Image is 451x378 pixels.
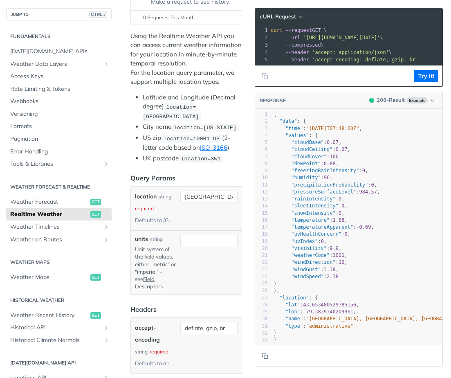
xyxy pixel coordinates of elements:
span: Versioning [10,110,110,118]
span: "dewPoint" [291,161,321,166]
div: 27 [255,295,268,301]
a: Access Keys [6,70,112,83]
span: "lat" [285,302,300,308]
div: 32 [255,330,268,337]
span: : [274,323,353,329]
span: : , [274,126,362,131]
span: Error Handling [10,148,110,156]
div: 24 [255,273,268,280]
div: 10 [255,174,268,181]
div: 16 [255,217,268,224]
span: Formats [10,122,110,130]
button: cURL Request [257,13,305,21]
span: '[URL][DOMAIN_NAME][DATE]' [303,35,380,40]
span: : , [274,182,377,188]
button: Show subpages for Weather Timelines [103,224,110,230]
span: "type" [285,323,303,329]
span: --request [285,27,312,33]
label: accept-encoding [135,322,177,346]
span: [DATE][DOMAIN_NAME] APIs [10,47,110,56]
span: 'accept-encoding: deflate, gzip, br' [312,57,418,63]
span: GET \ [271,27,327,33]
p: Unit system of the field values, either "metric" or "imperial" - see [135,245,177,290]
button: Show subpages for Historical API [103,324,110,331]
button: Try It! [414,70,438,82]
span: : , [274,302,359,308]
div: Headers [130,304,157,314]
a: Historical Climate NormalsShow subpages for Historical Climate Normals [6,334,112,346]
span: : , [274,168,368,173]
a: Formats [6,120,112,133]
span: 984.57 [359,189,377,195]
span: Realtime Weather [10,210,88,218]
span: "temperatureApparent" [291,224,353,230]
span: "administrative" [306,323,354,329]
div: 12 [255,189,268,196]
span: : , [274,196,345,202]
span: 79.3839340209961 [306,309,354,315]
span: 0 [344,231,347,237]
span: "windSpeed" [291,274,323,279]
span: 1.88 [333,217,345,223]
button: 200200-ResultExample [365,96,438,104]
span: "freezingRainIntensity" [291,168,359,173]
span: Weather Data Layers [10,60,101,68]
span: "location" [279,295,309,301]
span: Weather on Routes [10,236,101,244]
a: Realtime Weatherget [6,208,112,220]
span: : , [274,245,341,251]
span: : , [274,259,348,265]
div: 25 [255,280,268,287]
div: 14 [255,202,268,209]
div: 4 [255,132,268,139]
span: : , [274,231,350,237]
span: "pressureSurfaceLevel" [291,189,356,195]
li: City name [143,122,242,132]
span: 'accept: application/json' [312,49,389,55]
span: "windGust" [291,267,321,272]
span: "uvHealthConcern" [291,231,341,237]
span: : , [274,252,348,258]
span: Example [406,97,428,103]
span: CTRL-/ [89,11,107,18]
span: "[DATE]T07:48:00Z" [306,126,359,131]
span: Weather Maps [10,273,88,281]
li: Latitude and Longitude (Decimal degree) [143,93,242,121]
span: --url [285,35,300,40]
div: required [135,202,154,214]
div: 2 [255,34,269,41]
span: --header [285,57,309,63]
div: 6 [255,146,268,153]
h2: Weather Maps [6,259,112,266]
span: Pagination [10,135,110,143]
a: Weather Forecastget [6,196,112,208]
h2: Weather Forecast & realtime [6,183,112,191]
button: Copy to clipboard [259,70,271,82]
span: : , [274,139,341,145]
span: 9.9 [330,245,339,251]
div: Defaults to [GEOGRAPHIC_DATA] [135,214,175,226]
div: 5 [255,56,269,63]
span: : , [274,189,380,195]
span: "sleetIntensity" [291,203,339,209]
a: Weather Mapsget [6,271,112,283]
a: Webhooks [6,95,112,108]
span: location=[US_STATE] [173,124,236,130]
span: curl [271,27,283,33]
span: Weather Forecast [10,198,88,206]
span: Tools & Libraries [10,160,101,168]
span: { [274,111,276,117]
span: 100 [330,154,339,160]
div: 29 [255,308,268,315]
span: cURL Request [260,13,296,20]
span: Access Keys [10,72,110,81]
div: 26 [255,287,268,294]
label: units [135,235,148,243]
h2: [DATE][DOMAIN_NAME] API [6,359,112,367]
span: 200 [377,97,386,103]
span: location=SW1 [181,156,220,162]
span: Weather Timelines [10,223,101,231]
span: 10 [339,259,344,265]
div: 20 [255,245,268,252]
div: 3 [255,41,269,49]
